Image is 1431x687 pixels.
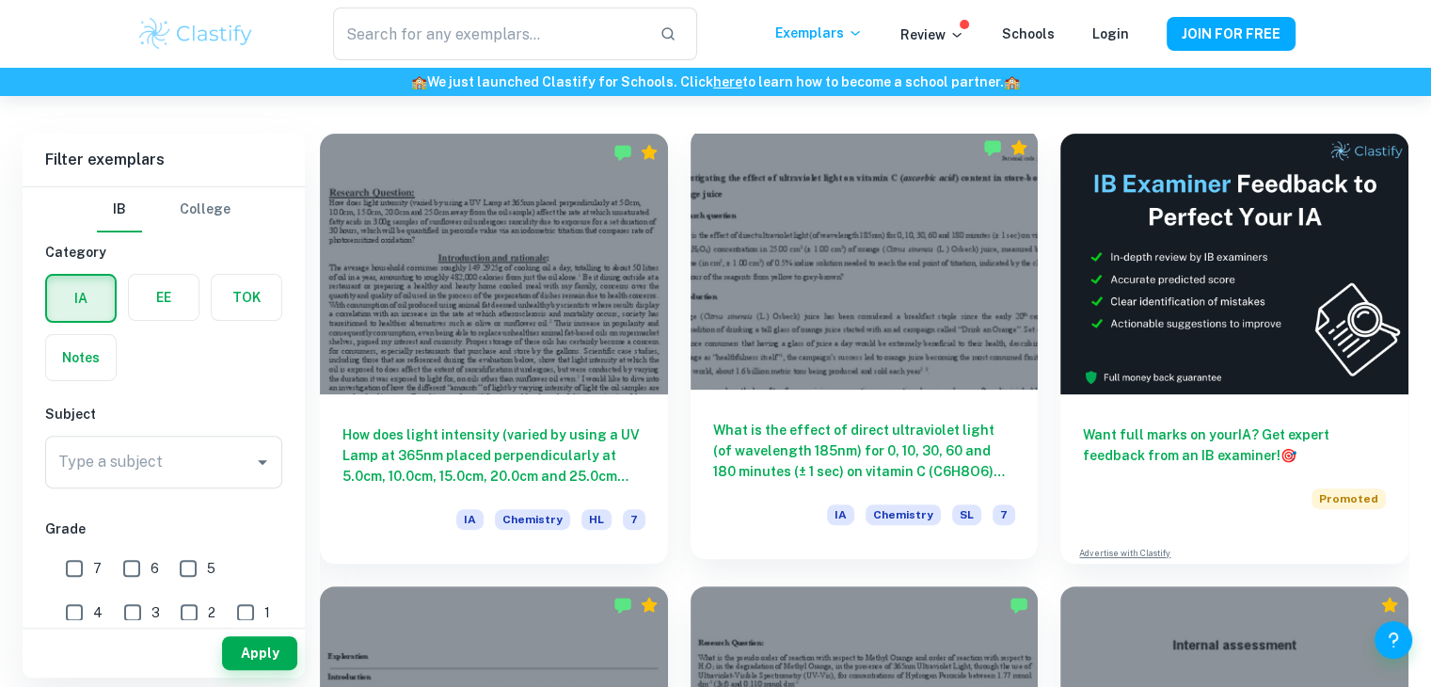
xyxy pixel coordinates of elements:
span: 3 [151,602,160,623]
button: EE [129,275,199,320]
span: 1 [264,602,270,623]
img: Marked [983,138,1002,157]
button: TOK [212,275,281,320]
span: IA [827,504,854,525]
span: 7 [993,504,1015,525]
a: Schools [1002,26,1055,41]
span: 4 [93,602,103,623]
button: College [180,187,231,232]
span: 7 [93,558,102,579]
span: SL [952,504,981,525]
span: 🏫 [411,74,427,89]
button: Open [249,449,276,475]
span: Chemistry [866,504,941,525]
span: 2 [208,602,215,623]
button: Notes [46,335,116,380]
p: Exemplars [775,23,863,43]
h6: How does light intensity (varied by using a UV Lamp at 365nm placed perpendicularly at 5.0cm, 10.... [342,424,645,487]
img: Marked [1010,596,1028,615]
img: Marked [613,143,632,162]
img: Thumbnail [1060,134,1408,394]
button: Help and Feedback [1375,621,1412,659]
img: Clastify logo [136,15,256,53]
h6: What is the effect of direct ultraviolet light (of wavelength 185nm) for 0, 10, 30, 60 and 180 mi... [713,420,1016,482]
div: Premium [1010,138,1028,157]
p: Review [900,24,964,45]
button: IA [47,276,115,321]
h6: Filter exemplars [23,134,305,186]
a: here [713,74,742,89]
span: 🎯 [1280,448,1296,463]
span: Promoted [1312,488,1386,509]
h6: We just launched Clastify for Schools. Click to learn how to become a school partner. [4,72,1427,92]
div: Filter type choice [97,187,231,232]
h6: Category [45,242,282,263]
button: JOIN FOR FREE [1167,17,1296,51]
span: Chemistry [495,509,570,530]
input: Search for any exemplars... [333,8,644,60]
a: Advertise with Clastify [1079,547,1170,560]
span: 7 [623,509,645,530]
button: IB [97,187,142,232]
a: Want full marks on yourIA? Get expert feedback from an IB examiner!PromotedAdvertise with Clastify [1060,134,1408,564]
div: Premium [640,143,659,162]
a: Login [1092,26,1129,41]
a: How does light intensity (varied by using a UV Lamp at 365nm placed perpendicularly at 5.0cm, 10.... [320,134,668,564]
h6: Subject [45,404,282,424]
span: HL [581,509,612,530]
div: Premium [640,596,659,615]
span: IA [456,509,484,530]
span: 5 [207,558,215,579]
h6: Grade [45,519,282,539]
span: 🏫 [1004,74,1020,89]
button: Apply [222,636,297,670]
div: Premium [1380,596,1399,615]
a: What is the effect of direct ultraviolet light (of wavelength 185nm) for 0, 10, 30, 60 and 180 mi... [691,134,1039,564]
span: 6 [151,558,159,579]
img: Marked [613,596,632,615]
h6: Want full marks on your IA ? Get expert feedback from an IB examiner! [1083,424,1386,466]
